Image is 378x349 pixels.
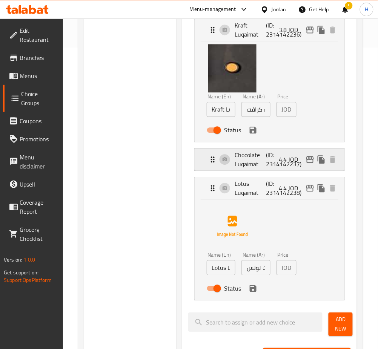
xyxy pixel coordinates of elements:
[241,102,270,117] input: Enter name Ar
[279,25,304,34] p: 3.8 JOD
[3,21,63,49] a: Edit Restaurant
[208,202,257,251] img: Lotus Luqaimat
[195,148,344,170] div: Expand
[247,283,259,294] button: save
[282,105,292,114] p: JOD
[4,268,38,277] span: Get support on:
[20,26,57,44] span: Edit Restaurant
[20,135,57,144] span: Promotions
[279,184,304,193] p: 4.4 JOD
[20,71,57,80] span: Menus
[188,145,351,174] li: Expand
[3,67,63,85] a: Menus
[224,126,241,135] span: Status
[224,284,241,293] span: Status
[316,182,327,194] button: duplicate
[207,102,236,117] input: Enter name En
[4,275,52,285] a: Support.OpsPlatform
[188,174,351,303] li: ExpandLotus Luqaimat Name (En)Name (Ar)PriceJODStatussave
[304,154,316,165] button: edit
[295,260,300,275] input: Please enter price
[365,5,368,14] span: H
[316,24,327,35] button: duplicate
[329,312,353,336] button: Add New
[272,5,286,14] div: Jordan
[247,124,259,136] button: save
[3,49,63,67] a: Branches
[235,21,266,39] p: Kraft Luqaimat
[4,255,22,265] span: Version:
[241,260,270,275] input: Enter name Ar
[335,315,347,334] span: Add New
[20,53,57,62] span: Branches
[195,177,344,199] div: Expand
[235,179,266,197] p: Lotus Luqaimat
[3,85,63,112] a: Choice Groups
[266,21,287,39] p: (ID: 2314142236)
[20,225,57,243] span: Grocery Checklist
[190,5,236,14] div: Menu-management
[327,182,338,194] button: delete
[195,19,344,41] div: Expand
[327,24,338,35] button: delete
[327,154,338,165] button: delete
[188,312,323,332] input: search
[208,44,257,92] img: Kraft Luqaimat
[266,150,287,168] p: (ID: 2314142237)
[20,153,57,171] span: Menu disclaimer
[282,263,292,272] p: JOD
[3,148,63,175] a: Menu disclaimer
[3,175,63,193] a: Upsell
[279,155,304,164] p: 4.4 JOD
[3,112,63,130] a: Coupons
[304,182,316,194] button: edit
[207,260,236,275] input: Enter name En
[21,89,57,107] span: Choice Groups
[304,24,316,35] button: edit
[295,102,300,117] input: Please enter price
[188,15,351,145] li: ExpandKraft Luqaimat Name (En)Name (Ar)PriceJODStatussave
[3,193,63,220] a: Coverage Report
[20,116,57,126] span: Coupons
[3,220,63,248] a: Grocery Checklist
[20,198,57,216] span: Coverage Report
[266,179,287,197] p: (ID: 2314142238)
[20,180,57,189] span: Upsell
[235,150,266,168] p: Chocolate Luqaimat
[23,255,35,265] span: 1.0.0
[3,130,63,148] a: Promotions
[316,154,327,165] button: duplicate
